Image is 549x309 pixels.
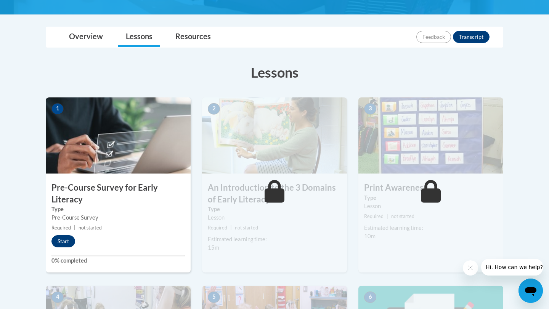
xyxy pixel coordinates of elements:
[364,291,376,303] span: 6
[79,225,102,231] span: not started
[230,225,232,231] span: |
[235,225,258,231] span: not started
[61,27,111,47] a: Overview
[208,235,341,244] div: Estimated learning time:
[51,291,64,303] span: 4
[51,213,185,222] div: Pre-Course Survey
[358,97,503,174] img: Course Image
[416,31,451,43] button: Feedback
[208,244,219,251] span: 15m
[518,279,543,303] iframe: Button to launch messaging window
[358,182,503,194] h3: Print Awareness
[74,225,75,231] span: |
[46,97,191,174] img: Course Image
[46,182,191,205] h3: Pre-Course Survey for Early Literacy
[364,213,384,219] span: Required
[51,225,71,231] span: Required
[208,225,227,231] span: Required
[391,213,414,219] span: not started
[46,63,503,82] h3: Lessons
[51,205,185,213] label: Type
[453,31,490,43] button: Transcript
[118,27,160,47] a: Lessons
[364,194,498,202] label: Type
[463,260,478,276] iframe: Close message
[208,291,220,303] span: 5
[364,103,376,115] span: 3
[364,224,498,232] div: Estimated learning time:
[168,27,218,47] a: Resources
[364,202,498,210] div: Lesson
[481,259,543,276] iframe: Message from company
[51,103,64,115] span: 1
[387,213,388,219] span: |
[364,233,376,239] span: 10m
[202,182,347,205] h3: An Introduction to the 3 Domains of Early Literacy
[51,235,75,247] button: Start
[202,97,347,174] img: Course Image
[51,256,185,265] label: 0% completed
[208,205,341,213] label: Type
[208,103,220,115] span: 2
[208,213,341,222] div: Lesson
